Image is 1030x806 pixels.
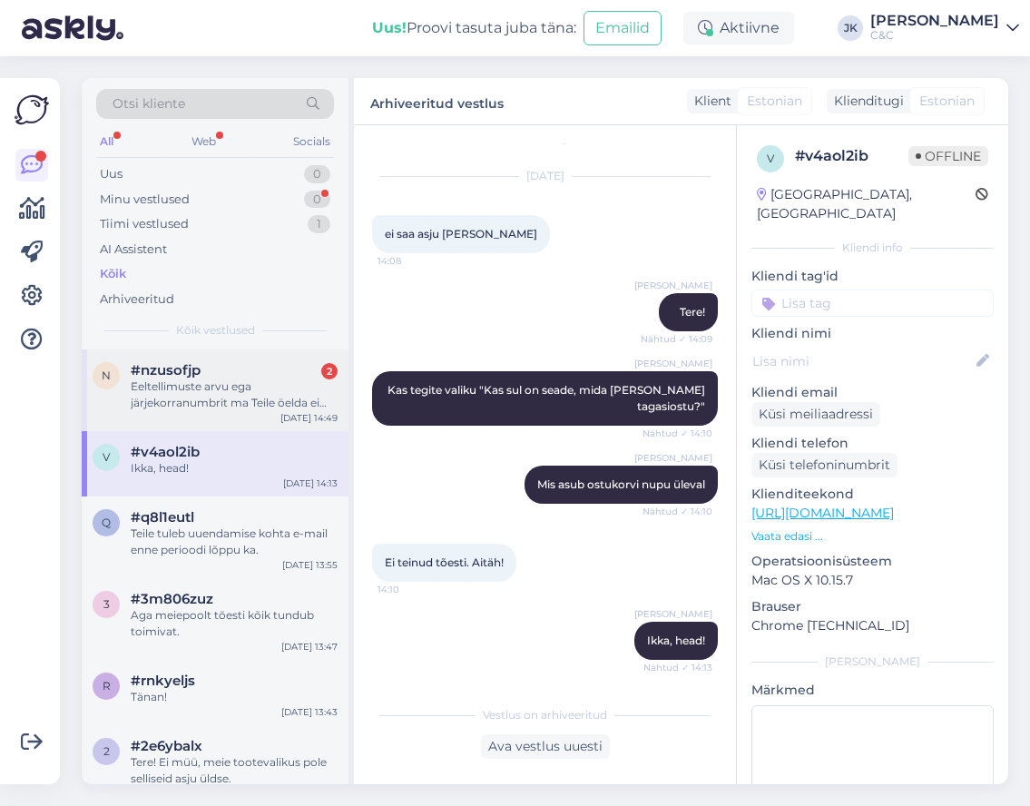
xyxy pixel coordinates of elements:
[131,509,194,526] span: #q8l1eutl
[795,145,908,167] div: # v4aol2ib
[643,505,712,518] span: Nähtud ✓ 14:10
[304,191,330,209] div: 0
[370,89,504,113] label: Arhiveeritud vestlus
[752,351,973,371] input: Lisa nimi
[102,516,111,529] span: q
[102,369,111,382] span: n
[131,754,338,787] div: Tere! Ei müü, meie tootevalikus pole selliseid asju üldse.
[643,661,712,674] span: Nähtud ✓ 14:13
[687,92,731,111] div: Klient
[751,616,994,635] p: Chrome [TECHNICAL_ID]
[908,146,988,166] span: Offline
[96,130,117,153] div: All
[385,227,537,241] span: ei saa asju [PERSON_NAME]
[751,654,994,670] div: [PERSON_NAME]
[385,555,504,569] span: Ei teinud tõesti. Aitäh!
[103,450,110,464] span: v
[100,191,190,209] div: Minu vestlused
[751,434,994,453] p: Kliendi telefon
[483,707,607,723] span: Vestlus on arhiveeritud
[634,279,712,292] span: [PERSON_NAME]
[747,92,802,111] span: Estonian
[131,673,195,689] span: #rnkyeljs
[378,254,446,268] span: 14:08
[100,165,123,183] div: Uus
[283,477,338,490] div: [DATE] 14:13
[751,505,894,521] a: [URL][DOMAIN_NAME]
[372,19,407,36] b: Uus!
[15,93,49,127] img: Askly Logo
[372,168,718,184] div: [DATE]
[188,130,220,153] div: Web
[282,558,338,572] div: [DATE] 13:55
[304,165,330,183] div: 0
[100,241,167,259] div: AI Assistent
[289,130,334,153] div: Socials
[634,451,712,465] span: [PERSON_NAME]
[481,734,610,759] div: Ava vestlus uuesti
[680,305,705,319] span: Tere!
[103,679,111,693] span: r
[113,94,185,113] span: Otsi kliente
[643,427,712,440] span: Nähtud ✓ 14:10
[751,267,994,286] p: Kliendi tag'id
[683,12,794,44] div: Aktiivne
[647,634,705,647] span: Ikka, head!
[176,322,255,339] span: Kõik vestlused
[131,460,338,477] div: Ikka, head!
[751,681,994,700] p: Märkmed
[751,571,994,590] p: Mac OS X 10.15.7
[131,738,202,754] span: #2e6ybalx
[131,378,338,411] div: Eeltellimuste arvu ega järjekorranumbrit ma Teile öelda ei saa, kuid täidame järjekorra alusel va...
[387,383,708,413] span: Kas tegite valiku "Kas sul on seade, mida [PERSON_NAME] tagasiostu?"
[100,290,174,309] div: Arhiveeritud
[103,744,110,758] span: 2
[131,526,338,558] div: Teile tuleb uuendamise kohta e-mail enne perioodi lõppu ka.
[100,265,126,283] div: Kõik
[131,444,200,460] span: #v4aol2ib
[281,705,338,719] div: [DATE] 13:43
[751,240,994,256] div: Kliendi info
[751,597,994,616] p: Brauser
[281,640,338,654] div: [DATE] 13:47
[751,324,994,343] p: Kliendi nimi
[757,185,976,223] div: [GEOGRAPHIC_DATA], [GEOGRAPHIC_DATA]
[131,362,201,378] span: #nzusofjp
[751,528,994,545] p: Vaata edasi ...
[537,477,705,491] span: Mis asub ostukorvi nupu üleval
[100,215,189,233] div: Tiimi vestlused
[634,357,712,370] span: [PERSON_NAME]
[827,92,904,111] div: Klienditugi
[751,402,880,427] div: Küsi meiliaadressi
[131,689,338,705] div: Tänan!
[870,14,999,28] div: [PERSON_NAME]
[131,591,213,607] span: #3m806zuz
[584,11,662,45] button: Emailid
[751,485,994,504] p: Klienditeekond
[751,453,898,477] div: Küsi telefoninumbrit
[378,583,446,596] span: 14:10
[838,15,863,41] div: JK
[870,14,1019,43] a: [PERSON_NAME]C&C
[321,363,338,379] div: 2
[103,597,110,611] span: 3
[919,92,975,111] span: Estonian
[870,28,999,43] div: C&C
[131,607,338,640] div: Aga meiepoolt tõesti kõik tundub toimivat.
[308,215,330,233] div: 1
[634,607,712,621] span: [PERSON_NAME]
[751,383,994,402] p: Kliendi email
[280,411,338,425] div: [DATE] 14:49
[767,152,774,165] span: v
[751,290,994,317] input: Lisa tag
[372,17,576,39] div: Proovi tasuta juba täna:
[751,552,994,571] p: Operatsioonisüsteem
[641,332,712,346] span: Nähtud ✓ 14:09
